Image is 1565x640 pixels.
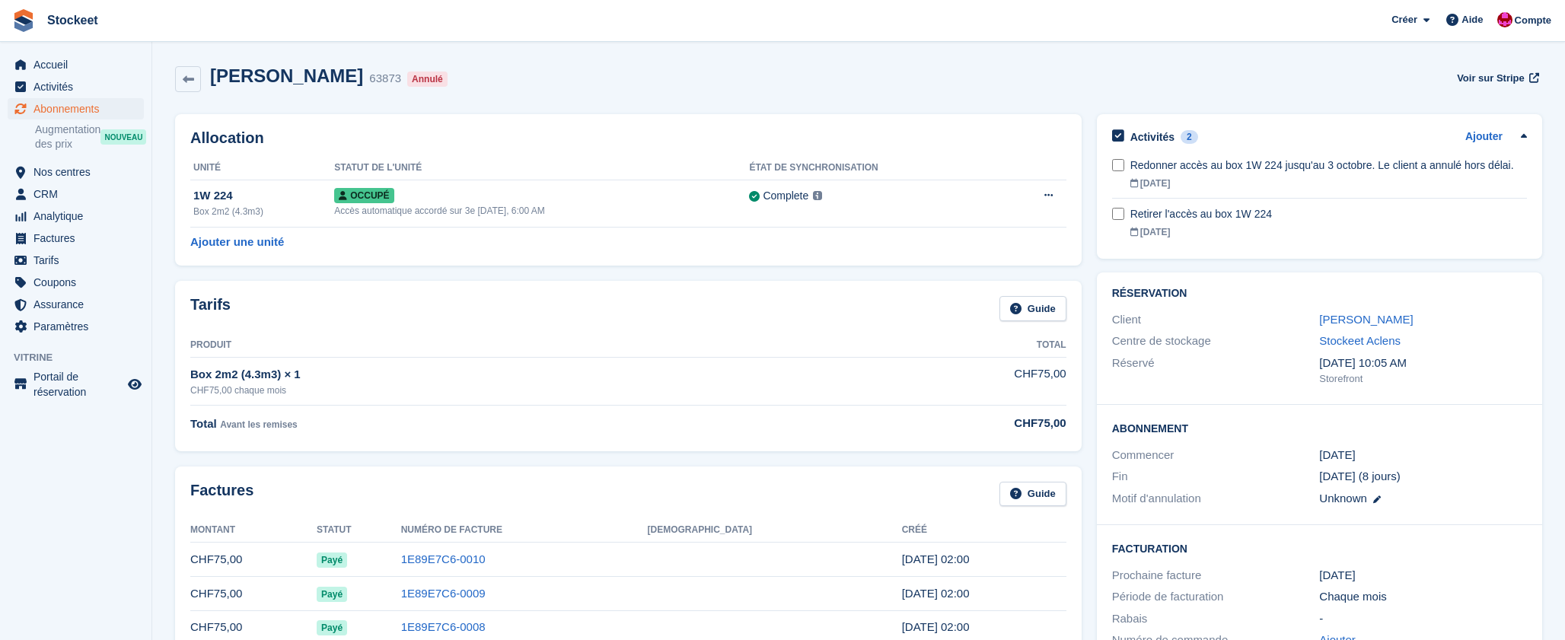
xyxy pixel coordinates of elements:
[1497,12,1512,27] img: Valentin BURDET
[8,294,144,315] a: menu
[1391,12,1417,27] span: Créer
[1112,540,1527,556] h2: Facturation
[8,369,144,400] a: menu
[785,357,1066,405] td: CHF75,00
[33,316,125,337] span: Paramètres
[35,123,100,151] span: Augmentation des prix
[648,518,902,543] th: [DEMOGRAPHIC_DATA]
[1130,177,1527,190] div: [DATE]
[1319,313,1413,326] a: [PERSON_NAME]
[317,587,347,602] span: Payé
[1112,355,1320,387] div: Réservé
[763,188,808,204] div: Complete
[902,552,970,565] time: 2025-09-03 00:00:38 UTC
[190,417,217,430] span: Total
[190,577,317,611] td: CHF75,00
[12,9,35,32] img: stora-icon-8386f47178a22dfd0bd8f6a31ec36ba5ce8667c1dd55bd0f319d3a0aa187defe.svg
[1130,158,1527,174] div: Redonner accès au box 1W 224 jusqu'au 3 octobre. Le client a annulé hors délai.
[1319,610,1527,628] div: -
[317,620,347,635] span: Payé
[190,384,785,397] div: CHF75,00 chaque mois
[1112,288,1527,300] h2: Réservation
[8,98,144,119] a: menu
[190,543,317,577] td: CHF75,00
[334,156,749,180] th: Statut de l'unité
[33,54,125,75] span: Accueil
[190,129,1066,147] h2: Allocation
[1319,567,1527,584] div: [DATE]
[1112,567,1320,584] div: Prochaine facture
[334,188,394,203] span: Occupé
[813,191,822,200] img: icon-info-grey-7440780725fd019a000dd9b08b2336e03edf1995a4989e88bcd33f0948082b44.svg
[1112,490,1320,508] div: Motif d'annulation
[8,76,144,97] a: menu
[317,552,347,568] span: Payé
[999,482,1066,507] a: Guide
[126,375,144,393] a: Boutique d'aperçu
[210,65,363,86] h2: [PERSON_NAME]
[369,70,401,88] div: 63873
[401,587,486,600] a: 1E89E7C6-0009
[1457,71,1525,86] span: Voir sur Stripe
[401,552,486,565] a: 1E89E7C6-0010
[1319,492,1367,505] span: Unknown
[8,272,144,293] a: menu
[1319,470,1400,482] span: [DATE] (8 jours)
[1319,447,1355,464] time: 2024-12-03 00:00:00 UTC
[1112,420,1527,435] h2: Abonnement
[33,76,125,97] span: Activités
[100,129,146,145] div: NOUVEAU
[1112,588,1320,606] div: Période de facturation
[902,518,1066,543] th: Créé
[33,161,125,183] span: Nos centres
[193,205,334,218] div: Box 2m2 (4.3m3)
[190,482,253,507] h2: Factures
[8,228,144,249] a: menu
[190,366,785,384] div: Box 2m2 (4.3m3) × 1
[1465,129,1503,146] a: Ajouter
[190,234,284,251] a: Ajouter une unité
[8,183,144,205] a: menu
[220,419,298,430] span: Avant les remises
[190,296,231,321] h2: Tarifs
[1112,311,1320,329] div: Client
[33,205,125,227] span: Analytique
[190,333,785,358] th: Produit
[1112,468,1320,486] div: Fin
[33,183,125,205] span: CRM
[401,518,648,543] th: Numéro de facture
[33,98,125,119] span: Abonnements
[8,316,144,337] a: menu
[1130,150,1527,198] a: Redonner accès au box 1W 224 jusqu'au 3 octobre. Le client a annulé hors délai. [DATE]
[749,156,1003,180] th: État de synchronisation
[407,72,448,87] div: Annulé
[1130,130,1175,144] h2: Activités
[190,156,334,180] th: Unité
[1451,65,1542,91] a: Voir sur Stripe
[1112,610,1320,628] div: Rabais
[785,333,1066,358] th: Total
[8,161,144,183] a: menu
[14,350,151,365] span: Vitrine
[1112,333,1320,350] div: Centre de stockage
[1181,130,1198,144] div: 2
[33,369,125,400] span: Portail de réservation
[33,228,125,249] span: Factures
[8,205,144,227] a: menu
[902,587,970,600] time: 2025-08-03 00:00:31 UTC
[8,250,144,271] a: menu
[193,187,334,205] div: 1W 224
[33,272,125,293] span: Coupons
[1461,12,1483,27] span: Aide
[902,620,970,633] time: 2025-07-03 00:00:14 UTC
[999,296,1066,321] a: Guide
[8,54,144,75] a: menu
[33,294,125,315] span: Assurance
[33,250,125,271] span: Tarifs
[1319,371,1527,387] div: Storefront
[35,122,144,152] a: Augmentation des prix NOUVEAU
[1130,199,1527,247] a: Retirer l'accès au box 1W 224 [DATE]
[1112,447,1320,464] div: Commencer
[1515,13,1551,28] span: Compte
[317,518,401,543] th: Statut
